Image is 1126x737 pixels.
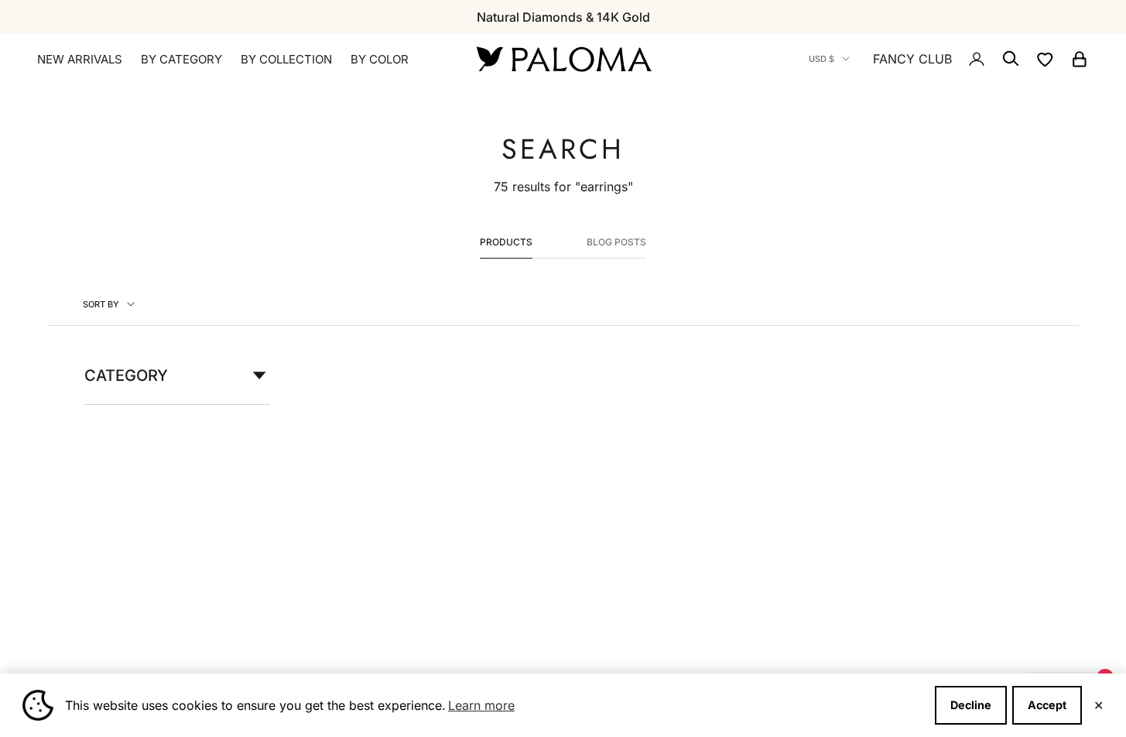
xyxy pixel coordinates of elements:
nav: Primary navigation [37,52,440,67]
summary: By Category [141,52,222,67]
img: Cookie banner [22,690,53,721]
span: Sort by [83,297,135,311]
span: USD $ [809,52,834,66]
p: Natural Diamonds & 14K Gold [477,7,650,27]
span: This website uses cookies to ensure you get the best experience. [65,694,922,717]
span: Category [84,362,168,389]
p: 75 results for "earrings" [494,177,633,197]
button: Sort by [47,283,170,325]
button: Products [480,235,532,258]
a: Learn more [446,694,517,717]
nav: Secondary navigation [809,34,1089,84]
a: NEW ARRIVALS [37,52,122,67]
button: Blog posts [587,235,646,258]
summary: By Collection [241,52,332,67]
button: Accept [1012,686,1082,725]
summary: By Color [351,52,409,67]
button: Close [1093,701,1104,710]
h1: Search [494,133,633,164]
button: USD $ [809,52,850,66]
summary: Category [84,362,270,404]
a: FANCY CLUB [873,49,952,69]
button: Decline [935,686,1007,725]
